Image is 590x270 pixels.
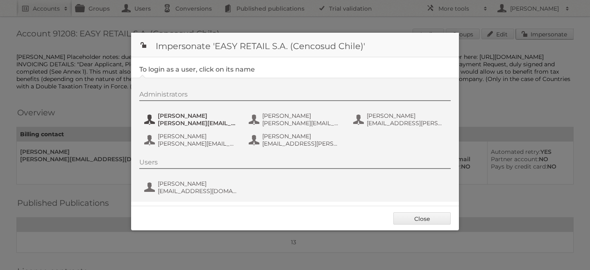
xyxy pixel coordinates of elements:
[262,112,342,119] span: [PERSON_NAME]
[352,111,449,128] button: [PERSON_NAME] [EMAIL_ADDRESS][PERSON_NAME][DOMAIN_NAME]
[158,180,237,187] span: [PERSON_NAME]
[248,132,344,148] button: [PERSON_NAME] [EMAIL_ADDRESS][PERSON_NAME][DOMAIN_NAME]
[143,179,240,196] button: [PERSON_NAME] [EMAIL_ADDRESS][DOMAIN_NAME]
[262,133,342,140] span: [PERSON_NAME]
[139,158,451,169] div: Users
[158,119,237,127] span: [PERSON_NAME][EMAIL_ADDRESS][DOMAIN_NAME]
[143,111,240,128] button: [PERSON_NAME] [PERSON_NAME][EMAIL_ADDRESS][DOMAIN_NAME]
[262,140,342,147] span: [EMAIL_ADDRESS][PERSON_NAME][DOMAIN_NAME]
[143,132,240,148] button: [PERSON_NAME] [PERSON_NAME][EMAIL_ADDRESS][DOMAIN_NAME]
[158,187,237,195] span: [EMAIL_ADDRESS][DOMAIN_NAME]
[367,112,446,119] span: [PERSON_NAME]
[139,90,451,101] div: Administrators
[158,133,237,140] span: [PERSON_NAME]
[262,119,342,127] span: [PERSON_NAME][EMAIL_ADDRESS][DOMAIN_NAME]
[393,212,451,225] a: Close
[158,112,237,119] span: [PERSON_NAME]
[139,65,255,73] legend: To login as a user, click on its name
[158,140,237,147] span: [PERSON_NAME][EMAIL_ADDRESS][DOMAIN_NAME]
[367,119,446,127] span: [EMAIL_ADDRESS][PERSON_NAME][DOMAIN_NAME]
[248,111,344,128] button: [PERSON_NAME] [PERSON_NAME][EMAIL_ADDRESS][DOMAIN_NAME]
[131,33,459,57] h1: Impersonate 'EASY RETAIL S.A. (Cencosud Chile)'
